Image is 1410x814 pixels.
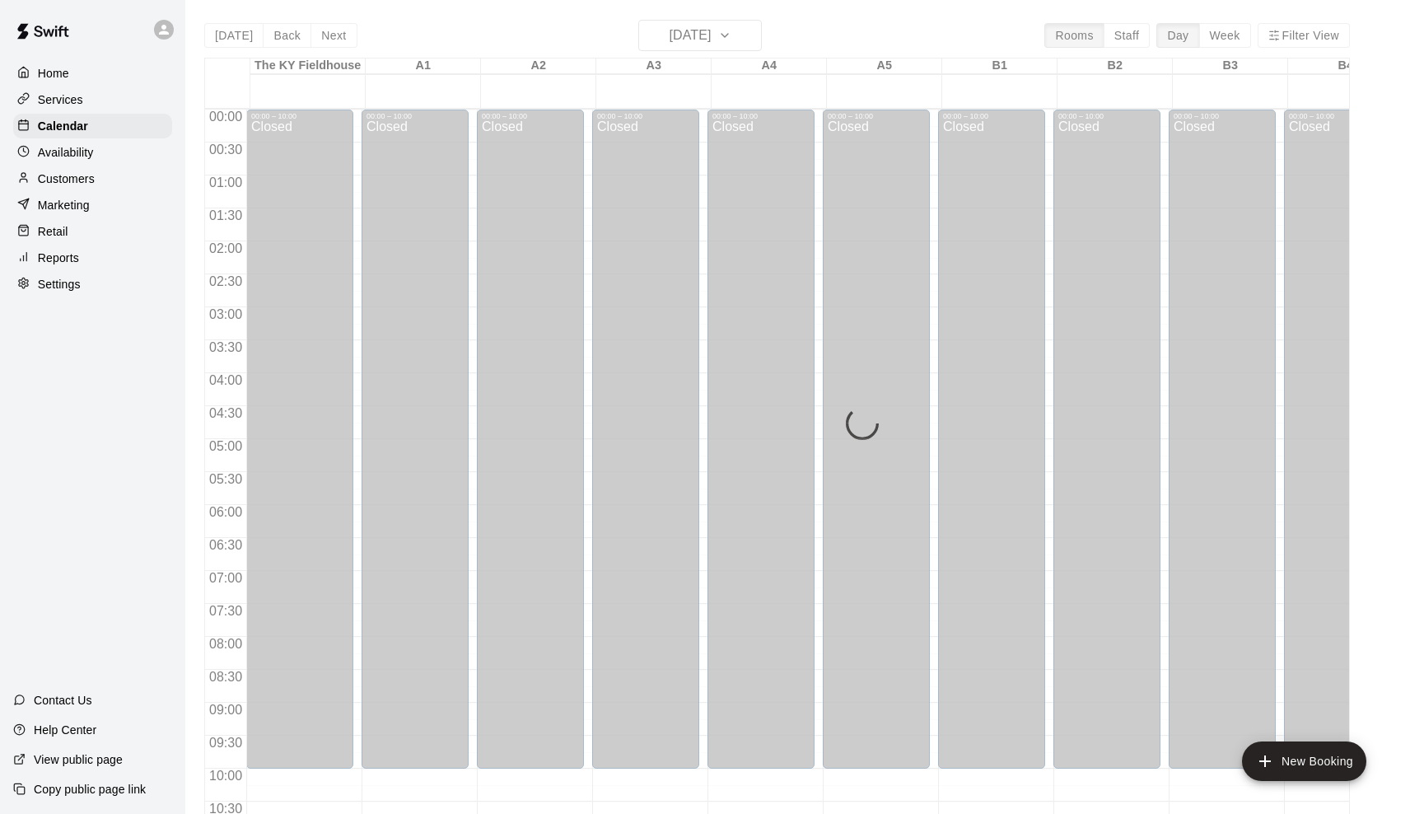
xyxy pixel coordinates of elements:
[482,112,579,120] div: 00:00 – 10:00
[597,120,694,774] div: Closed
[205,110,246,124] span: 00:00
[205,769,246,783] span: 10:00
[246,110,353,769] div: 00:00 – 10:00: Closed
[38,91,83,108] p: Services
[366,58,481,74] div: A1
[1289,112,1386,120] div: 00:00 – 10:00
[13,61,172,86] a: Home
[1284,110,1391,769] div: 00:00 – 10:00: Closed
[34,751,123,768] p: View public page
[205,571,246,585] span: 07:00
[34,692,92,709] p: Contact Us
[38,276,81,292] p: Settings
[251,112,348,120] div: 00:00 – 10:00
[1058,112,1156,120] div: 00:00 – 10:00
[205,604,246,618] span: 07:30
[205,505,246,519] span: 06:00
[823,110,930,769] div: 00:00 – 10:00: Closed
[1053,110,1160,769] div: 00:00 – 10:00: Closed
[205,307,246,321] span: 03:00
[1242,741,1366,781] button: add
[1174,120,1271,774] div: Closed
[477,110,584,769] div: 00:00 – 10:00: Closed
[38,223,68,240] p: Retail
[367,120,464,774] div: Closed
[13,140,172,165] a: Availability
[1174,112,1271,120] div: 00:00 – 10:00
[828,112,925,120] div: 00:00 – 10:00
[251,120,348,774] div: Closed
[596,58,712,74] div: A3
[205,175,246,189] span: 01:00
[205,274,246,288] span: 02:30
[13,114,172,138] a: Calendar
[13,246,172,270] a: Reports
[828,120,925,774] div: Closed
[205,340,246,354] span: 03:30
[712,58,827,74] div: A4
[38,65,69,82] p: Home
[205,241,246,255] span: 02:00
[38,144,94,161] p: Availability
[712,120,810,774] div: Closed
[205,538,246,552] span: 06:30
[1289,120,1386,774] div: Closed
[712,112,810,120] div: 00:00 – 10:00
[827,58,942,74] div: A5
[1057,58,1173,74] div: B2
[592,110,699,769] div: 00:00 – 10:00: Closed
[205,703,246,717] span: 09:00
[13,166,172,191] a: Customers
[1173,58,1288,74] div: B3
[367,112,464,120] div: 00:00 – 10:00
[942,58,1057,74] div: B1
[205,439,246,453] span: 05:00
[250,58,366,74] div: The KY Fieldhouse
[205,637,246,651] span: 08:00
[34,722,96,738] p: Help Center
[362,110,469,769] div: 00:00 – 10:00: Closed
[38,171,95,187] p: Customers
[482,120,579,774] div: Closed
[205,208,246,222] span: 01:30
[1288,58,1403,74] div: B4
[205,472,246,486] span: 05:30
[13,87,172,112] a: Services
[38,118,88,134] p: Calendar
[13,272,172,297] a: Settings
[1169,110,1276,769] div: 00:00 – 10:00: Closed
[205,736,246,750] span: 09:30
[597,112,694,120] div: 00:00 – 10:00
[38,197,90,213] p: Marketing
[13,193,172,218] a: Marketing
[205,406,246,420] span: 04:30
[481,58,596,74] div: A2
[943,112,1040,120] div: 00:00 – 10:00
[205,373,246,387] span: 04:00
[943,120,1040,774] div: Closed
[34,781,146,798] p: Copy public page link
[38,250,79,266] p: Reports
[1058,120,1156,774] div: Closed
[13,219,172,244] a: Retail
[205,143,246,157] span: 00:30
[938,110,1045,769] div: 00:00 – 10:00: Closed
[205,670,246,684] span: 08:30
[707,110,815,769] div: 00:00 – 10:00: Closed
